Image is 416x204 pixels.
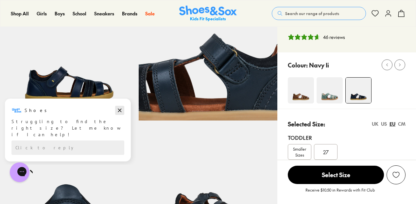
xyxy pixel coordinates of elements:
iframe: Gorgias live chat messenger [7,160,33,184]
button: Dismiss campaign [115,8,124,17]
a: Shop All [11,10,29,17]
span: 27 [323,148,329,156]
a: School [73,10,86,17]
img: Shoes logo [11,8,22,18]
div: 46 reviews [323,34,345,41]
div: Struggling to find the right size? Let me know if I can help! [11,21,124,40]
button: Add to Wishlist [387,165,406,184]
a: Brands [122,10,137,17]
div: UK [372,121,378,127]
a: Sale [145,10,155,17]
img: 4-251023_1 [346,78,371,103]
span: Smaller Sizes [288,146,311,158]
p: Colour: [288,61,308,69]
img: 4-552024_1 [317,77,343,103]
div: US [381,121,387,127]
button: 4.93 stars, 46 ratings [288,34,345,41]
a: Sneakers [94,10,114,17]
a: Shoes & Sox [179,6,237,22]
div: EU [390,121,395,127]
h3: Shoes [25,9,50,16]
span: Search our range of products [285,10,339,16]
p: Receive $10.50 in Rewards with Fit Club [305,187,375,199]
div: CM [398,121,406,127]
p: Navy Ii [309,61,329,69]
div: Message from Shoes. Struggling to find the right size? Let me know if I can help! [5,8,131,40]
a: Boys [55,10,65,17]
button: Select Size [288,165,384,184]
div: Reply to the campaigns [11,43,124,57]
div: Toddler [288,134,406,141]
div: Campaign message [5,1,131,64]
button: Search our range of products [272,7,366,20]
a: Girls [37,10,47,17]
img: SNS_Logo_Responsive.svg [179,6,237,22]
p: Selected Size: [288,120,325,128]
img: 4-251028_1 [288,77,314,103]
